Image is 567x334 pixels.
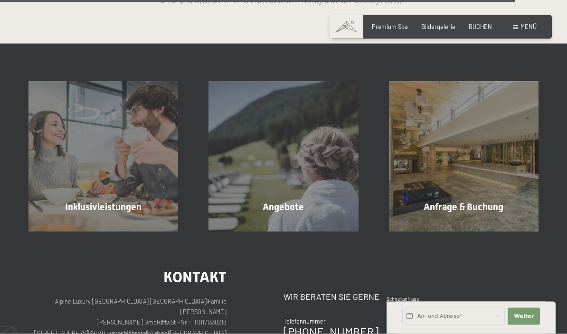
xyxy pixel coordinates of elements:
span: Weiter [514,313,534,320]
a: Zimmer & Preise Anfrage & Buchung [374,82,554,231]
a: Bildergalerie [421,23,455,30]
a: Zimmer & Preise Angebote [193,82,373,231]
span: Inklusivleistungen [65,201,142,213]
span: Angebote [263,201,304,213]
button: Weiter [508,308,540,325]
span: Anfrage & Buchung [424,201,503,213]
span: | [161,318,162,326]
span: Schnellanfrage [387,296,419,302]
a: BUCHEN [469,23,492,30]
a: Premium Spa [372,23,408,30]
span: | [207,297,208,305]
span: Wir beraten Sie gerne [283,291,379,302]
span: Telefonnummer [283,317,326,325]
span: Kontakt [163,268,227,286]
a: Zimmer & Preise Inklusivleistungen [13,82,193,231]
span: Menü [520,23,537,30]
